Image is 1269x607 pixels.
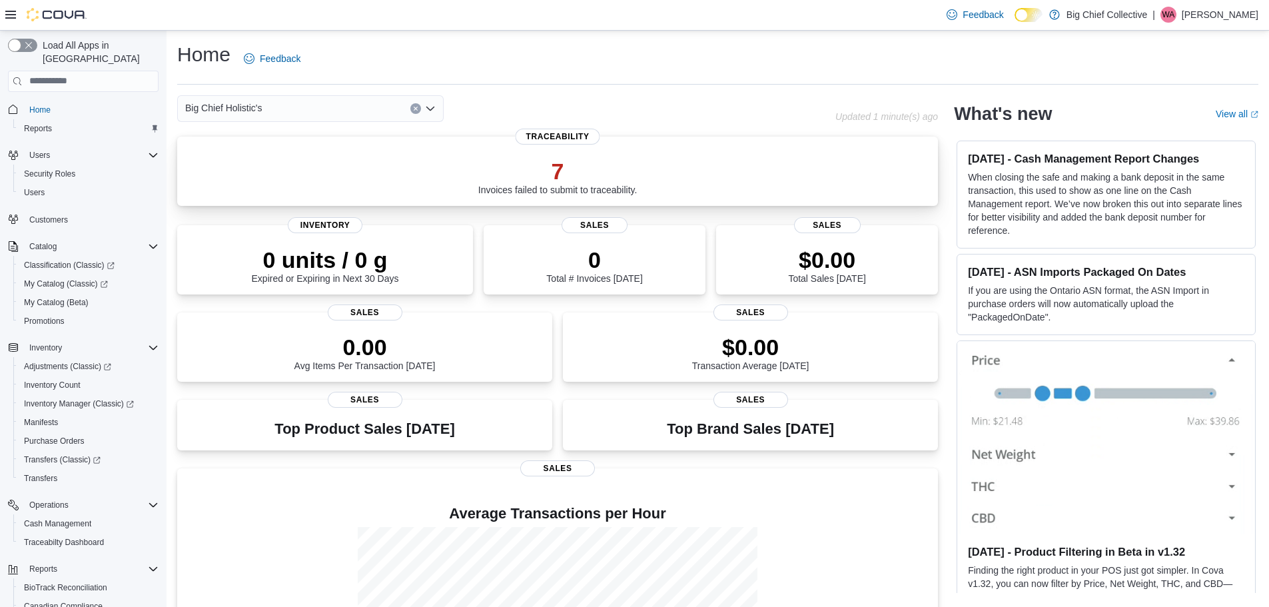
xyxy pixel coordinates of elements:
h3: [DATE] - Product Filtering in Beta in v1.32 [968,545,1244,558]
span: Sales [328,392,402,408]
span: Transfers (Classic) [19,452,159,468]
span: Users [24,187,45,198]
svg: External link [1250,111,1258,119]
span: Inventory Count [24,380,81,390]
span: My Catalog (Beta) [19,295,159,310]
span: Sales [713,392,788,408]
button: Promotions [13,312,164,330]
p: | [1152,7,1155,23]
div: Transaction Average [DATE] [692,334,809,371]
span: Sales [520,460,595,476]
span: Transfers [19,470,159,486]
div: Invoices failed to submit to traceability. [478,158,637,195]
button: Operations [24,497,74,513]
div: Total # Invoices [DATE] [546,247,642,284]
span: Catalog [29,241,57,252]
span: Feedback [260,52,300,65]
button: Purchase Orders [13,432,164,450]
a: My Catalog (Classic) [13,275,164,293]
span: Adjustments (Classic) [24,361,111,372]
a: Home [24,102,56,118]
span: Cash Management [24,518,91,529]
a: Classification (Classic) [19,257,120,273]
button: Manifests [13,413,164,432]
a: Transfers [19,470,63,486]
button: Cash Management [13,514,164,533]
button: Clear input [410,103,421,114]
span: Users [19,185,159,201]
h3: [DATE] - Cash Management Report Changes [968,152,1244,165]
a: Adjustments (Classic) [13,357,164,376]
button: Reports [24,561,63,577]
button: Security Roles [13,165,164,183]
span: Inventory Count [19,377,159,393]
a: Users [19,185,50,201]
a: View allExternal link [1216,109,1258,119]
a: Customers [24,212,73,228]
button: Reports [13,119,164,138]
p: 0 units / 0 g [252,247,399,273]
span: Traceabilty Dashboard [24,537,104,548]
button: Home [3,100,164,119]
span: Classification (Classic) [19,257,159,273]
a: My Catalog (Beta) [19,295,94,310]
h3: [DATE] - ASN Imports Packaged On Dates [968,265,1244,279]
h4: Average Transactions per Hour [188,506,927,522]
span: Sales [713,304,788,320]
span: Classification (Classic) [24,260,115,271]
span: Load All Apps in [GEOGRAPHIC_DATA] [37,39,159,65]
span: Sales [328,304,402,320]
span: Users [24,147,159,163]
span: Manifests [24,417,58,428]
div: Avg Items Per Transaction [DATE] [294,334,436,371]
button: Users [24,147,55,163]
span: Home [29,105,51,115]
button: Traceabilty Dashboard [13,533,164,552]
div: Wilson Allen [1160,7,1176,23]
span: Customers [29,215,68,225]
h3: Top Brand Sales [DATE] [667,421,834,437]
a: Traceabilty Dashboard [19,534,109,550]
p: $0.00 [692,334,809,360]
img: Cova [27,8,87,21]
button: Operations [3,496,164,514]
p: 0.00 [294,334,436,360]
a: Classification (Classic) [13,256,164,275]
span: Home [24,101,159,118]
span: Customers [24,211,159,228]
span: Inventory [288,217,362,233]
button: My Catalog (Beta) [13,293,164,312]
a: Reports [19,121,57,137]
button: Catalog [24,239,62,255]
button: Reports [3,560,164,578]
a: Purchase Orders [19,433,90,449]
a: Inventory Manager (Classic) [19,396,139,412]
span: BioTrack Reconciliation [19,580,159,596]
span: Security Roles [24,169,75,179]
h3: Top Product Sales [DATE] [274,421,454,437]
p: Big Chief Collective [1066,7,1147,23]
p: [PERSON_NAME] [1182,7,1258,23]
span: Promotions [19,313,159,329]
span: Reports [29,564,57,574]
span: Operations [29,500,69,510]
span: Catalog [24,239,159,255]
span: WA [1162,7,1174,23]
button: Inventory Count [13,376,164,394]
span: My Catalog (Classic) [24,279,108,289]
span: Operations [24,497,159,513]
div: Total Sales [DATE] [788,247,865,284]
p: 0 [546,247,642,273]
a: Security Roles [19,166,81,182]
a: BioTrack Reconciliation [19,580,113,596]
span: Reports [19,121,159,137]
span: Inventory Manager (Classic) [24,398,134,409]
p: 7 [478,158,637,185]
span: Big Chief Holistic's [185,100,262,116]
button: Inventory [3,338,164,357]
p: Updated 1 minute(s) ago [835,111,938,122]
div: Expired or Expiring in Next 30 Days [252,247,399,284]
h2: What's new [954,103,1052,125]
button: Customers [3,210,164,229]
span: Traceability [516,129,600,145]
